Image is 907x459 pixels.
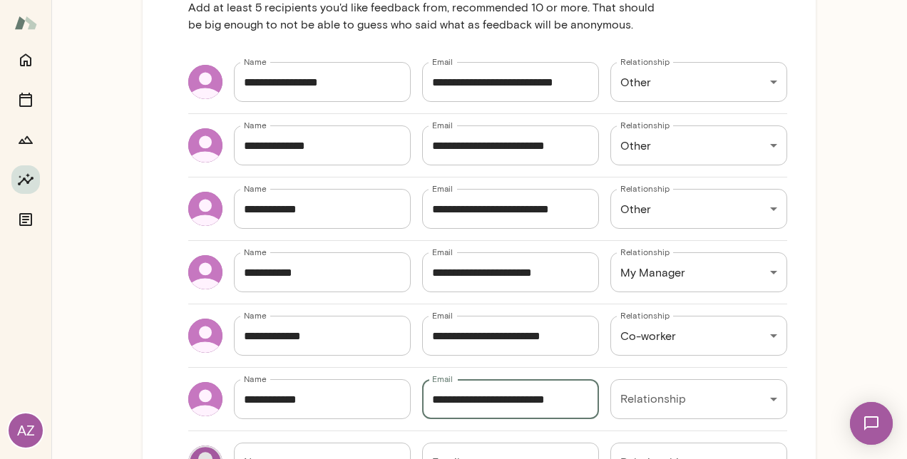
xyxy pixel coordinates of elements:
div: Other [610,62,787,102]
label: Email [432,119,453,131]
div: My Manager [610,252,787,292]
label: Email [432,246,453,258]
label: Name [244,119,267,131]
div: Other [610,189,787,229]
div: Other [610,125,787,165]
button: Home [11,46,40,74]
div: Co-worker [610,316,787,356]
label: Name [244,56,267,68]
label: Relationship [620,309,670,321]
label: Name [244,373,267,385]
label: Relationship [620,182,670,195]
label: Name [244,182,267,195]
label: Email [432,309,453,321]
label: Name [244,246,267,258]
label: Name [244,309,267,321]
button: Insights [11,165,40,194]
button: Growth Plan [11,125,40,154]
button: Documents [11,205,40,234]
button: Sessions [11,86,40,114]
label: Email [432,56,453,68]
label: Relationship [620,56,670,68]
label: Relationship [620,246,670,258]
label: Email [432,182,453,195]
div: AZ [9,413,43,448]
label: Email [432,373,453,385]
label: Relationship [620,119,670,131]
img: Mento [14,9,37,36]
